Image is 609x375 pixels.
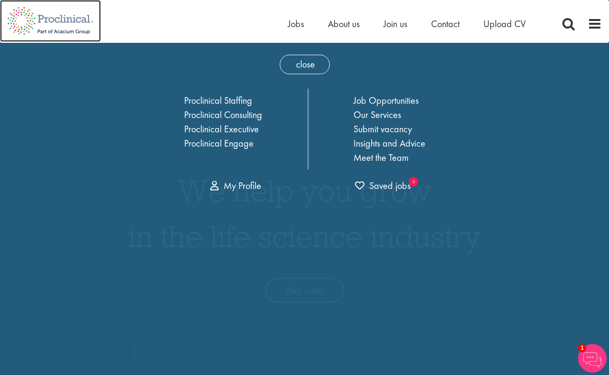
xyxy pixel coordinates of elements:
[409,177,418,187] sub: 0
[354,123,412,135] a: Submit vacancy
[210,179,261,192] a: My Profile
[578,344,586,352] span: 1
[184,123,259,135] a: Proclinical Executive
[288,18,304,30] a: Jobs
[184,137,254,149] a: Proclinical Engage
[354,94,419,107] a: Job Opportunities
[354,151,409,164] a: Meet the Team
[328,18,360,30] a: About us
[355,179,411,193] a: trigger for shortlist
[578,344,607,373] img: Chatbot
[280,55,330,74] span: close
[184,94,252,107] a: Proclinical Staffing
[431,18,460,30] a: Contact
[354,109,401,121] a: Our Services
[355,179,411,192] span: Saved jobs
[354,137,425,149] a: Insights and Advice
[383,18,407,30] a: Join us
[483,18,526,30] a: Upload CV
[184,109,262,121] a: Proclinical Consulting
